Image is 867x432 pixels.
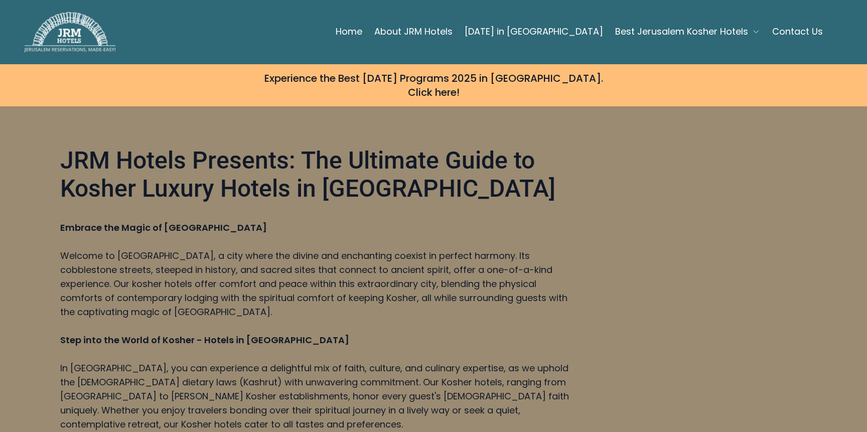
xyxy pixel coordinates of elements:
[60,249,574,319] p: Welcome to [GEOGRAPHIC_DATA], a city where the divine and enchanting coexist in perfect harmony. ...
[60,361,574,431] p: In [GEOGRAPHIC_DATA], you can experience a delightful mix of faith, culture, and culinary experti...
[615,25,748,39] span: Best Jerusalem Kosher Hotels
[374,22,453,42] a: About JRM Hotels
[24,12,115,52] img: JRM Hotels
[336,22,362,42] a: Home
[60,221,267,234] strong: Embrace the Magic of [GEOGRAPHIC_DATA]
[60,147,574,207] h2: JRM Hotels Presents: The Ultimate Guide to Kosher Luxury Hotels in [GEOGRAPHIC_DATA]
[772,22,823,42] a: Contact Us
[60,334,349,346] strong: Step into the World of Kosher - Hotels in [GEOGRAPHIC_DATA]
[241,64,626,106] a: Experience the Best [DATE] Programs 2025 in [GEOGRAPHIC_DATA]. Click here!
[615,22,760,42] button: Best Jerusalem Kosher Hotels
[465,22,603,42] a: [DATE] in [GEOGRAPHIC_DATA]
